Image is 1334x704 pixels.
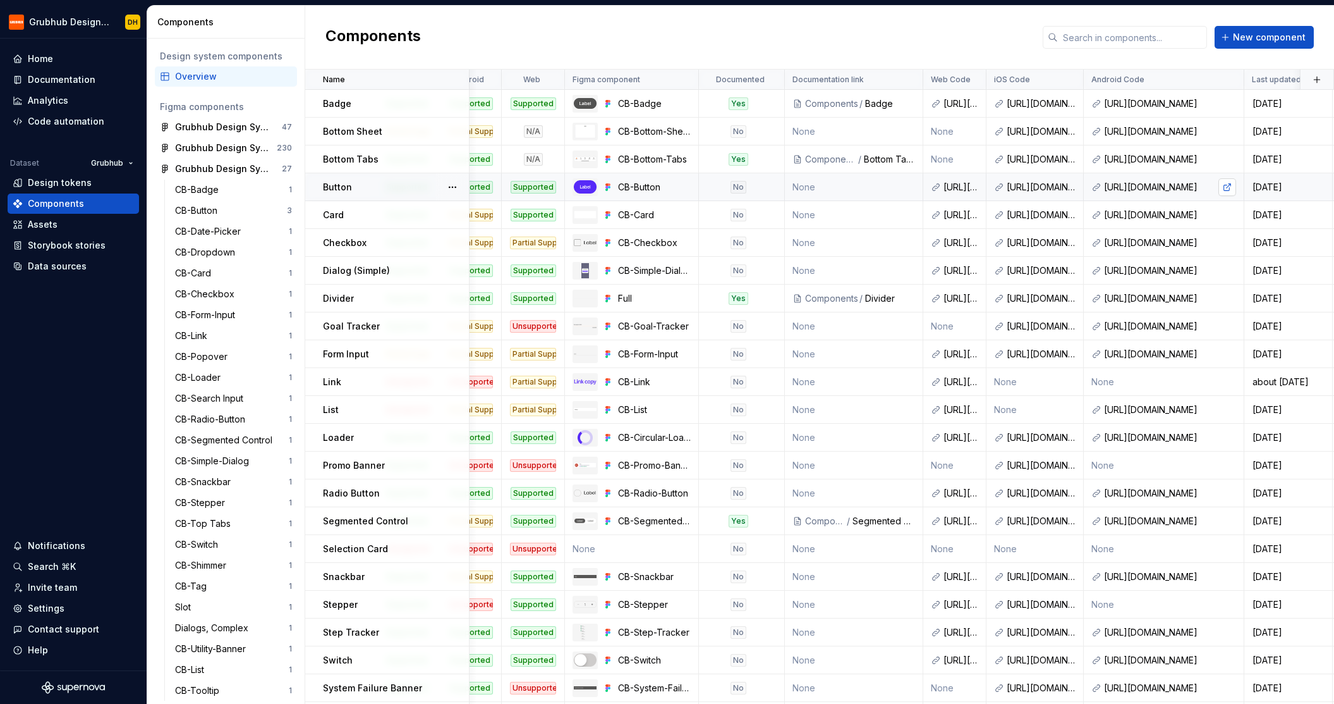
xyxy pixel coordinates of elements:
[323,181,352,194] p: Button
[618,264,691,277] div: CB-Simple-Dialog
[1245,264,1331,277] div: [DATE]
[618,97,691,110] div: CB-Badge
[155,117,297,137] a: Grubhub Design System Components47
[618,237,691,249] div: CB-Checkbox
[323,459,385,472] p: Promo Banner
[618,292,691,305] div: Full
[1058,26,1207,49] input: Search in components...
[8,235,139,256] a: Storybook stories
[578,430,593,445] img: CB-Circular-Loader
[175,330,212,342] div: CB-Link
[1104,125,1236,138] div: [URL][DOMAIN_NAME]
[1007,97,1076,110] div: [URL][DOMAIN_NAME]
[289,310,292,320] div: 1
[511,487,556,500] div: Supported
[85,154,139,172] button: Grubhub
[731,404,746,416] div: No
[3,8,144,35] button: Grubhub Design SystemDH
[8,111,139,132] a: Code automation
[574,462,597,468] img: CB-Promo-Banner
[175,601,196,614] div: Slot
[175,204,222,217] div: CB-Button
[28,176,92,189] div: Design tokens
[1245,320,1331,333] div: [DATE]
[805,153,857,166] div: Components
[289,519,292,529] div: 1
[160,101,292,113] div: Figma components
[1007,348,1076,361] div: [URL][DOMAIN_NAME]
[943,97,978,110] div: [URL][DOMAIN_NAME]
[170,618,297,638] a: Dialogs, Complex1
[1245,153,1331,166] div: [DATE]
[510,237,556,249] div: Partial Support
[1245,181,1331,194] div: [DATE]
[731,264,746,277] div: No
[574,601,597,607] img: CB-Stepper
[858,292,865,305] div: /
[289,477,292,487] div: 1
[175,142,269,154] div: Grubhub Design System Foundations
[323,404,339,416] p: List
[1007,487,1076,500] div: [URL][DOMAIN_NAME]
[943,181,978,194] div: [URL][DOMAIN_NAME]
[157,16,300,28] div: Components
[858,97,865,110] div: /
[581,263,588,278] img: CB-Simple-Dialog
[8,640,139,660] button: Help
[28,73,95,86] div: Documentation
[574,575,597,577] img: CB-Snackbar
[170,660,297,680] a: CB-List1
[618,348,691,361] div: CB-Form-Input
[170,242,297,262] a: CB-Dropdown1
[175,622,253,634] div: Dialogs, Complex
[524,125,543,138] div: N/A
[731,376,746,388] div: No
[731,431,746,444] div: No
[510,459,556,472] div: Unsupported
[785,479,923,507] td: None
[91,158,123,168] span: Grubhub
[1245,125,1331,138] div: [DATE]
[1007,264,1076,277] div: [URL][DOMAIN_NAME]
[943,292,978,305] div: [URL][DOMAIN_NAME]
[175,413,250,426] div: CB-Radio-Button
[1007,153,1076,166] div: [URL][DOMAIN_NAME]
[170,534,297,555] a: CB-Switch1
[618,431,691,444] div: CB-Circular-Loader
[618,376,691,388] div: CB-Link
[8,194,139,214] a: Components
[323,75,345,85] p: Name
[580,625,590,640] img: CB-Step-Tracker
[618,320,691,333] div: CB-Goal-Tracker
[8,577,139,598] a: Invite team
[785,396,923,424] td: None
[9,15,24,30] img: 4e8d6f31-f5cf-47b4-89aa-e4dec1dc0822.png
[785,201,923,229] td: None
[289,602,292,612] div: 1
[1252,75,1301,85] p: Last updated
[170,576,297,596] a: CB-Tag1
[574,297,597,299] img: Full
[170,221,297,242] a: CB-Date-Picker1
[923,312,986,340] td: None
[618,404,691,416] div: CB-List
[175,225,246,238] div: CB-Date-Picker
[618,181,691,194] div: CB-Button
[574,324,597,328] img: CB-Goal-Tracker
[618,459,691,472] div: CB-Promo-Banner
[994,75,1030,85] p: iOS Code
[1245,431,1331,444] div: [DATE]
[573,75,640,85] p: Figma component
[923,118,986,145] td: None
[1215,26,1314,49] button: New component
[731,320,746,333] div: No
[175,121,269,133] div: Grubhub Design System Components
[289,185,292,195] div: 1
[28,197,84,210] div: Components
[1245,292,1331,305] div: [DATE]
[923,452,986,479] td: None
[1245,376,1331,388] div: about [DATE]
[289,268,292,278] div: 1
[510,404,556,416] div: Partial Support
[1007,292,1076,305] div: [URL][DOMAIN_NAME]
